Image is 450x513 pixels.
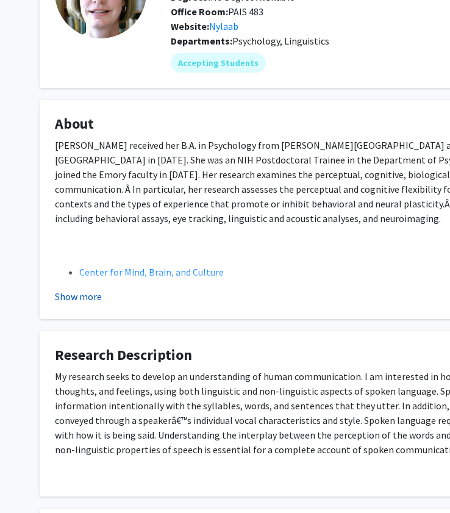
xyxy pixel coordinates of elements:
b: Departments: [171,35,232,47]
mat-chip: Accepting Students [171,53,266,73]
span: Psychology, Linguistics [232,35,329,47]
a: Opens in a new tab [209,20,238,32]
a: Center for Mind, Brain, and Culture [79,266,224,278]
b: Website: [171,20,209,32]
b: Office Room: [171,5,228,18]
button: Show more [55,289,102,304]
iframe: Chat [9,458,52,504]
span: PAIS 483 [171,5,263,18]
